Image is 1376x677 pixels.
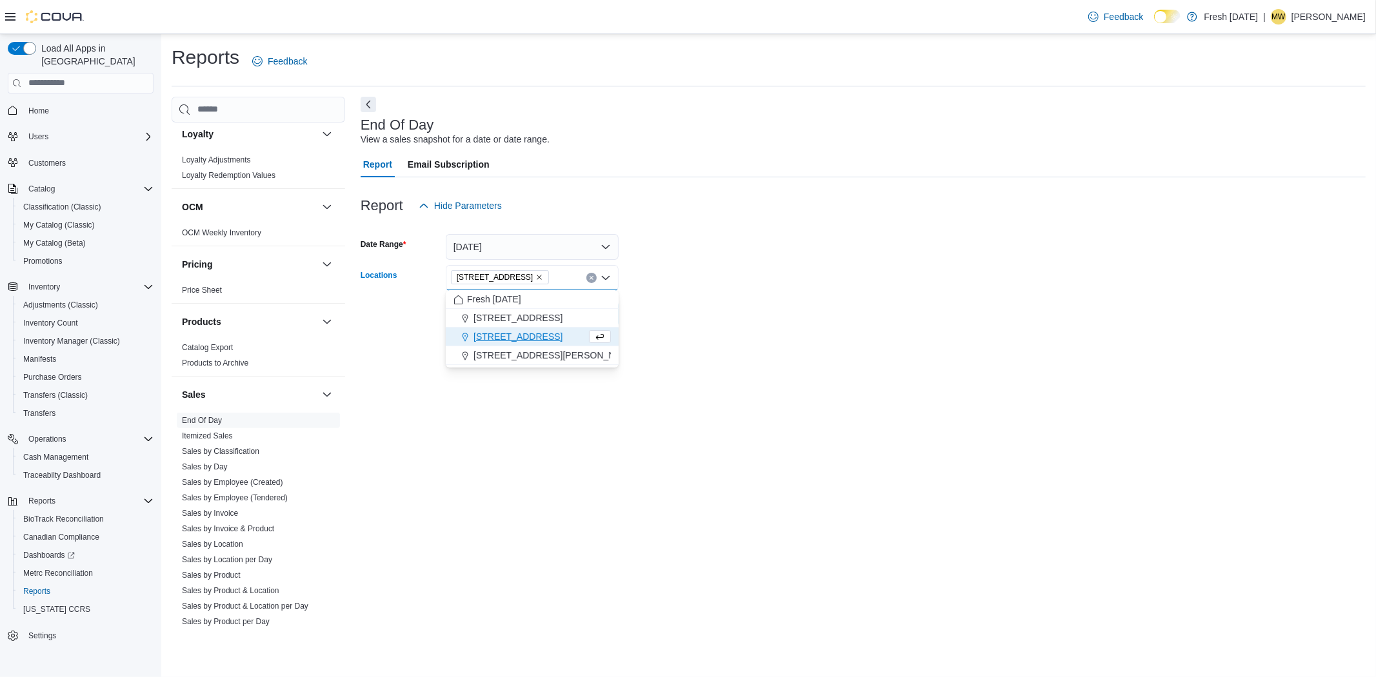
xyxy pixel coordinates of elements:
button: Reports [23,493,61,509]
button: Catalog [23,181,60,197]
button: Inventory [3,278,159,296]
span: [STREET_ADDRESS][PERSON_NAME] [474,349,637,362]
button: Purchase Orders [13,368,159,386]
button: Loyalty [319,126,335,142]
h3: Pricing [182,258,212,271]
span: Dashboards [18,547,154,563]
span: Metrc Reconciliation [18,565,154,581]
button: Next [361,97,376,112]
p: | [1263,9,1266,25]
a: Adjustments (Classic) [18,297,103,313]
span: BioTrack Reconciliation [23,514,104,524]
span: Classification (Classic) [23,202,101,212]
span: Promotions [23,256,63,266]
a: Purchase Orders [18,369,87,385]
h3: End Of Day [361,117,434,133]
span: Dark Mode [1154,23,1155,24]
span: Reports [23,493,154,509]
button: Inventory Manager (Classic) [13,332,159,350]
button: Close list of options [601,273,611,283]
label: Date Range [361,239,406,250]
a: Feedback [1083,4,1148,30]
p: Fresh [DATE] [1204,9,1258,25]
span: Inventory Count [18,315,154,331]
span: Sales by Employee (Created) [182,477,283,487]
a: Itemized Sales [182,431,233,440]
button: Products [319,314,335,329]
a: Transfers (Classic) [18,388,93,403]
span: [US_STATE] CCRS [23,604,90,614]
button: Sales [319,387,335,402]
h3: Sales [182,388,206,401]
div: View a sales snapshot for a date or date range. [361,133,550,146]
span: Sales by Product & Location per Day [182,601,308,611]
span: [STREET_ADDRESS] [457,271,533,284]
a: Feedback [247,48,312,74]
a: [US_STATE] CCRS [18,602,95,617]
a: Reports [18,584,55,599]
span: Sales by Employee (Tendered) [182,493,288,503]
span: My Catalog (Classic) [18,217,154,233]
span: Itemized Sales [182,431,233,441]
span: 1407 Cinnamon Hill Lane [451,270,550,284]
span: End Of Day [182,415,222,426]
span: Email Subscription [408,152,490,177]
a: Sales by Employee (Tendered) [182,493,288,502]
button: Traceabilty Dashboard [13,466,159,484]
span: Settings [23,627,154,643]
a: Settings [23,628,61,643]
button: OCM [182,201,317,213]
span: My Catalog (Classic) [23,220,95,230]
span: Inventory Count [23,318,78,328]
button: Transfers [13,404,159,422]
a: Customers [23,155,71,171]
a: Sales by Product per Day [182,617,270,626]
span: My Catalog (Beta) [23,238,86,248]
span: Loyalty Redemption Values [182,170,275,181]
span: Sales by Invoice [182,508,238,518]
a: Sales by Location per Day [182,555,272,564]
span: OCM Weekly Inventory [182,228,261,238]
button: My Catalog (Classic) [13,216,159,234]
button: Clear input [586,273,597,283]
button: Transfers (Classic) [13,386,159,404]
span: Inventory [28,282,60,292]
button: My Catalog (Beta) [13,234,159,252]
a: Sales by Employee (Created) [182,478,283,487]
span: Catalog [28,184,55,194]
button: Inventory Count [13,314,159,332]
button: Pricing [319,257,335,272]
div: Maddie Williams [1271,9,1286,25]
a: Sales by Day [182,462,228,471]
span: Feedback [1104,10,1143,23]
button: [STREET_ADDRESS] [446,309,619,328]
a: My Catalog (Classic) [18,217,100,233]
a: Sales by Product & Location [182,586,279,595]
h1: Reports [172,44,239,70]
span: Inventory Manager (Classic) [23,336,120,346]
button: [STREET_ADDRESS] [446,328,619,346]
button: Manifests [13,350,159,368]
button: Metrc Reconciliation [13,564,159,582]
button: [STREET_ADDRESS][PERSON_NAME] [446,346,619,365]
span: Sales by Invoice & Product [182,524,274,534]
span: BioTrack Reconciliation [18,511,154,527]
span: Washington CCRS [18,602,154,617]
a: OCM Weekly Inventory [182,228,261,237]
button: Promotions [13,252,159,270]
span: Sales by Day [182,462,228,472]
button: Classification (Classic) [13,198,159,216]
button: Fresh [DATE] [446,290,619,309]
span: Sales by Product per Day [182,616,270,627]
span: Cash Management [18,449,154,465]
span: Manifests [18,351,154,367]
a: End Of Day [182,416,222,425]
div: Sales [172,413,345,634]
button: Inventory [23,279,65,295]
span: Customers [28,158,66,168]
input: Dark Mode [1154,10,1181,23]
span: My Catalog (Beta) [18,235,154,251]
button: [US_STATE] CCRS [13,600,159,618]
a: Dashboards [13,546,159,564]
span: Price Sheet [182,285,222,295]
